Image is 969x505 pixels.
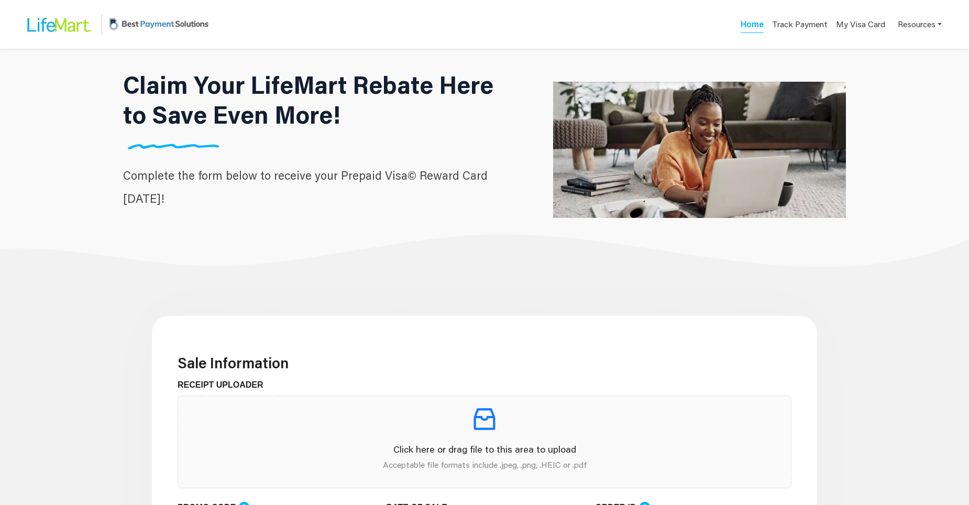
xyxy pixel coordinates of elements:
[836,14,885,35] a: My Visa Card
[553,28,846,272] img: LifeMart Hero
[123,164,510,210] p: Complete the form below to receive your Prepaid Visa© Reward Card [DATE]!
[106,7,211,42] img: BPS Logo
[898,14,942,35] a: Resources
[186,458,783,471] p: Acceptable file formats include .jpeg, .png, .HEIC or .pdf
[470,404,499,434] span: inbox
[772,18,828,34] a: Track Payment
[186,442,783,456] p: Click here or drag file to this area to upload
[123,70,510,129] h1: Claim Your LifeMart Rebate Here to Save Even More!
[178,396,791,488] span: inboxClick here or drag file to this area to uploadAcceptable file formats include .jpeg, .png, ....
[178,379,271,391] label: RECEIPT UPLOADER
[19,7,211,42] a: LifeMart LogoBPS Logo
[123,144,224,149] img: Divider
[19,8,97,41] img: LifeMart Logo
[178,354,791,372] h3: Sale Information
[741,18,764,33] a: Home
